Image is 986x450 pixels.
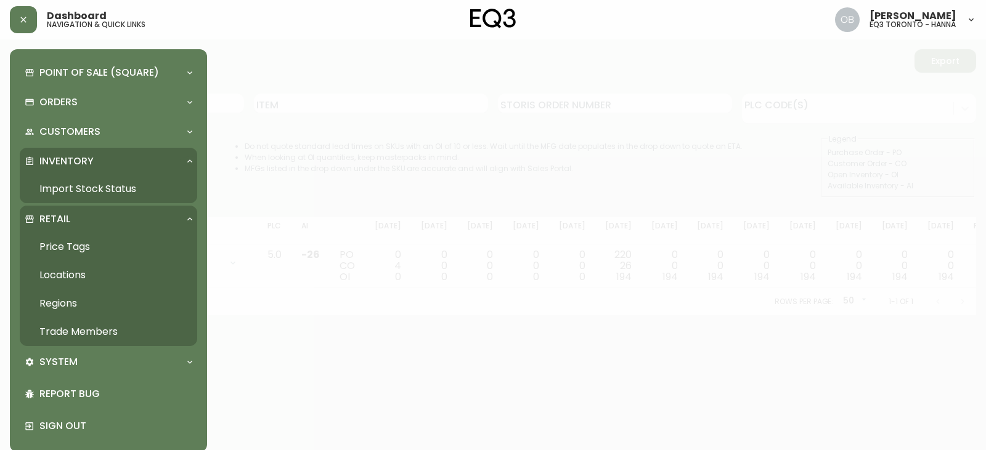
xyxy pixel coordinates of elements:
h5: eq3 toronto - hanna [870,21,956,28]
span: Dashboard [47,11,107,21]
p: Point of Sale (Square) [39,66,159,79]
p: Inventory [39,155,94,168]
div: Retail [20,206,197,233]
div: Inventory [20,148,197,175]
div: Point of Sale (Square) [20,59,197,86]
div: Sign Out [20,410,197,442]
p: Customers [39,125,100,139]
p: Report Bug [39,387,192,401]
div: Report Bug [20,378,197,410]
a: Trade Members [20,318,197,346]
img: 8e0065c524da89c5c924d5ed86cfe468 [835,7,860,32]
div: Orders [20,89,197,116]
p: Orders [39,95,78,109]
p: System [39,355,78,369]
h5: navigation & quick links [47,21,145,28]
img: logo [470,9,516,28]
a: Regions [20,289,197,318]
a: Price Tags [20,233,197,261]
div: Customers [20,118,197,145]
p: Retail [39,212,70,226]
span: [PERSON_NAME] [870,11,956,21]
a: Import Stock Status [20,175,197,203]
p: Sign Out [39,419,192,433]
div: System [20,348,197,376]
a: Locations [20,261,197,289]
